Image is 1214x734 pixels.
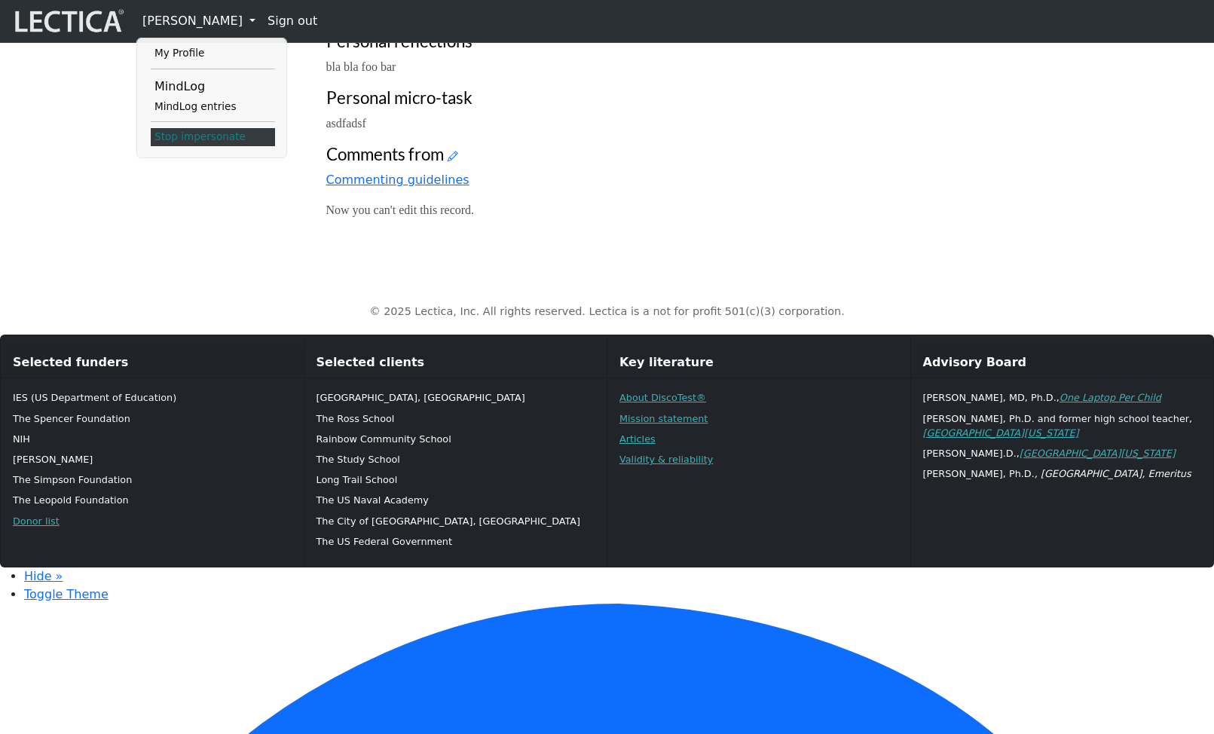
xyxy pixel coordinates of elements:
p: The Study School [316,452,595,466]
p: The US Naval Academy [316,493,595,507]
p: bla bla foo bar [326,58,888,76]
p: The Ross School [316,411,595,426]
a: Stop impersonate [151,128,275,146]
a: About DiscoTest® [619,392,706,403]
h3: Comments from [326,145,888,165]
div: Selected funders [1,347,304,378]
a: Commenting guidelines [326,173,469,187]
a: MindLog entries [151,98,275,116]
p: Rainbow Community School [316,432,595,446]
a: My Profile [151,44,275,63]
em: , [GEOGRAPHIC_DATA], Emeritus [1035,468,1191,479]
p: [GEOGRAPHIC_DATA], [GEOGRAPHIC_DATA] [316,390,595,405]
a: Articles [619,433,656,445]
a: Mission statement [619,413,708,424]
p: IES (US Department of Education) [13,390,292,405]
p: The Spencer Foundation [13,411,292,426]
p: The US Federal Government [316,534,595,549]
p: [PERSON_NAME], MD, Ph.D., [923,390,1202,405]
p: © 2025 Lectica, Inc. All rights reserved. Lectica is a not for profit 501(c)(3) corporation. [119,304,1096,320]
p: [PERSON_NAME], Ph.D. and former high school teacher, [923,411,1202,440]
li: MindLog [151,75,275,98]
p: NIH [13,432,292,446]
div: Key literature [607,347,910,378]
p: The Leopold Foundation [13,493,292,507]
p: Now you can't edit this record. [326,201,888,219]
a: One Laptop Per Child [1060,392,1161,403]
p: asdfadsf [326,115,888,133]
p: [PERSON_NAME] [13,452,292,466]
h3: Personal micro-task [326,88,888,109]
p: The City of [GEOGRAPHIC_DATA], [GEOGRAPHIC_DATA] [316,514,595,528]
a: Donor list [13,515,60,527]
p: [PERSON_NAME], Ph.D. [923,466,1202,481]
a: [GEOGRAPHIC_DATA][US_STATE] [1020,448,1176,459]
img: lecticalive [11,7,124,35]
a: [PERSON_NAME] [136,6,261,36]
ul: [PERSON_NAME] [151,44,275,146]
a: [GEOGRAPHIC_DATA][US_STATE] [923,427,1079,439]
div: Advisory Board [911,347,1214,378]
a: Validity & reliability [619,454,713,465]
a: Sign out [261,6,323,36]
a: Hide » [24,569,63,583]
p: Long Trail School [316,473,595,487]
p: The Simpson Foundation [13,473,292,487]
div: Selected clients [304,347,607,378]
p: [PERSON_NAME].D., [923,446,1202,460]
